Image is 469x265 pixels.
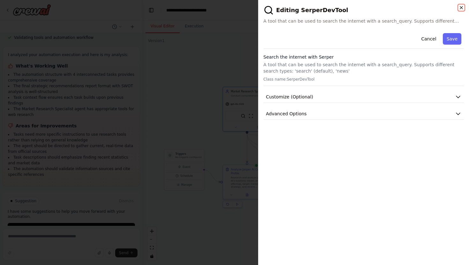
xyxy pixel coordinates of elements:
[264,91,464,103] button: Customize (Optional)
[443,33,461,45] button: Save
[264,54,464,60] h3: Search the internet with Serper
[266,94,313,100] span: Customize (Optional)
[264,77,464,82] p: Class name: SerperDevTool
[264,5,464,15] h2: Editing SerperDevTool
[264,5,274,15] img: SerperDevTool
[417,33,440,45] button: Cancel
[264,61,464,74] p: A tool that can be used to search the internet with a search_query. Supports different search typ...
[264,18,464,24] span: A tool that can be used to search the internet with a search_query. Supports different search typ...
[264,108,464,120] button: Advanced Options
[266,111,307,117] span: Advanced Options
